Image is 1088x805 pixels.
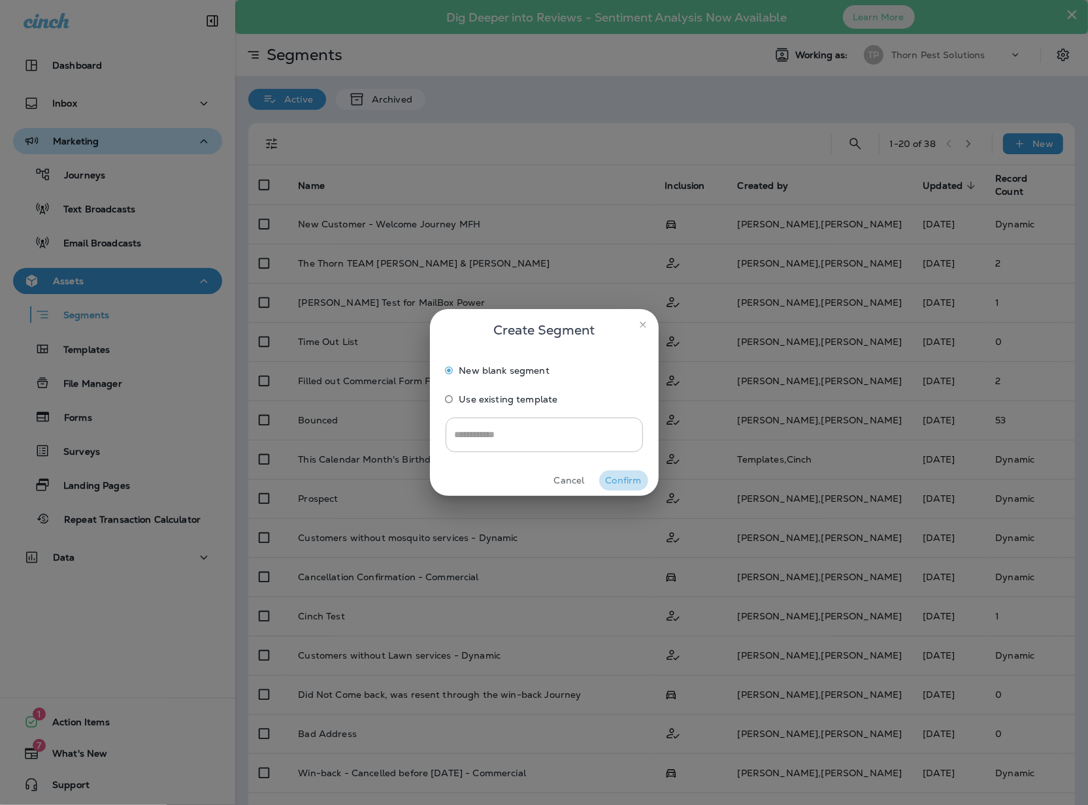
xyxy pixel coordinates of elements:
[545,470,594,491] button: Cancel
[599,470,648,491] button: Confirm
[459,365,550,376] span: New blank segment
[493,320,595,340] span: Create Segment
[459,394,558,404] span: Use existing template
[633,314,653,335] button: close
